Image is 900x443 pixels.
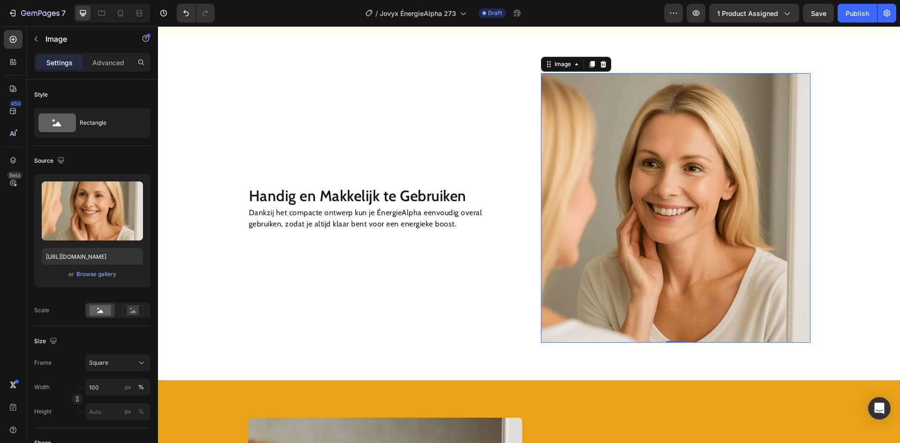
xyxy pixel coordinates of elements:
button: % [122,382,134,393]
button: Save [803,4,834,23]
span: Save [811,9,826,17]
label: Frame [34,359,52,367]
button: Browse gallery [76,270,117,279]
div: 450 [9,100,22,107]
div: Rectangle [80,112,137,134]
button: 7 [4,4,70,23]
img: gempages_567878839066166209-4aa3ad42-a35d-4134-ac4a-db58ae589f8a.png [383,47,652,316]
div: % [138,407,144,416]
span: or [68,269,74,280]
span: 1 product assigned [717,8,778,18]
span: / [375,8,378,18]
div: Beta [7,172,22,179]
div: % [138,383,144,391]
div: Source [34,155,67,167]
div: Publish [846,8,869,18]
div: Size [34,335,59,348]
div: Image [395,34,415,42]
span: Jovyx ÉnergieAlpha 273 [380,8,456,18]
div: Browse gallery [76,270,116,278]
div: px [125,383,131,391]
p: Settings [46,58,73,68]
button: Square [85,354,150,371]
button: Publish [838,4,877,23]
div: Undo/Redo [177,4,215,23]
button: % [122,406,134,417]
label: Height [34,407,52,416]
button: 1 product assigned [709,4,799,23]
p: Image [45,33,125,45]
button: px [135,382,147,393]
div: px [125,407,131,416]
span: Square [89,359,108,367]
div: Style [34,90,48,99]
p: 7 [61,8,66,19]
input: https://example.com/image.jpg [42,248,143,265]
input: px% [85,403,150,420]
div: Open Intercom Messenger [868,397,891,420]
img: preview-image [42,181,143,240]
input: px% [85,379,150,396]
label: Width [34,383,50,391]
button: px [135,406,147,417]
iframe: Design area [158,26,900,443]
div: Scale [34,306,49,315]
span: Draft [488,9,502,17]
p: Advanced [92,58,124,68]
